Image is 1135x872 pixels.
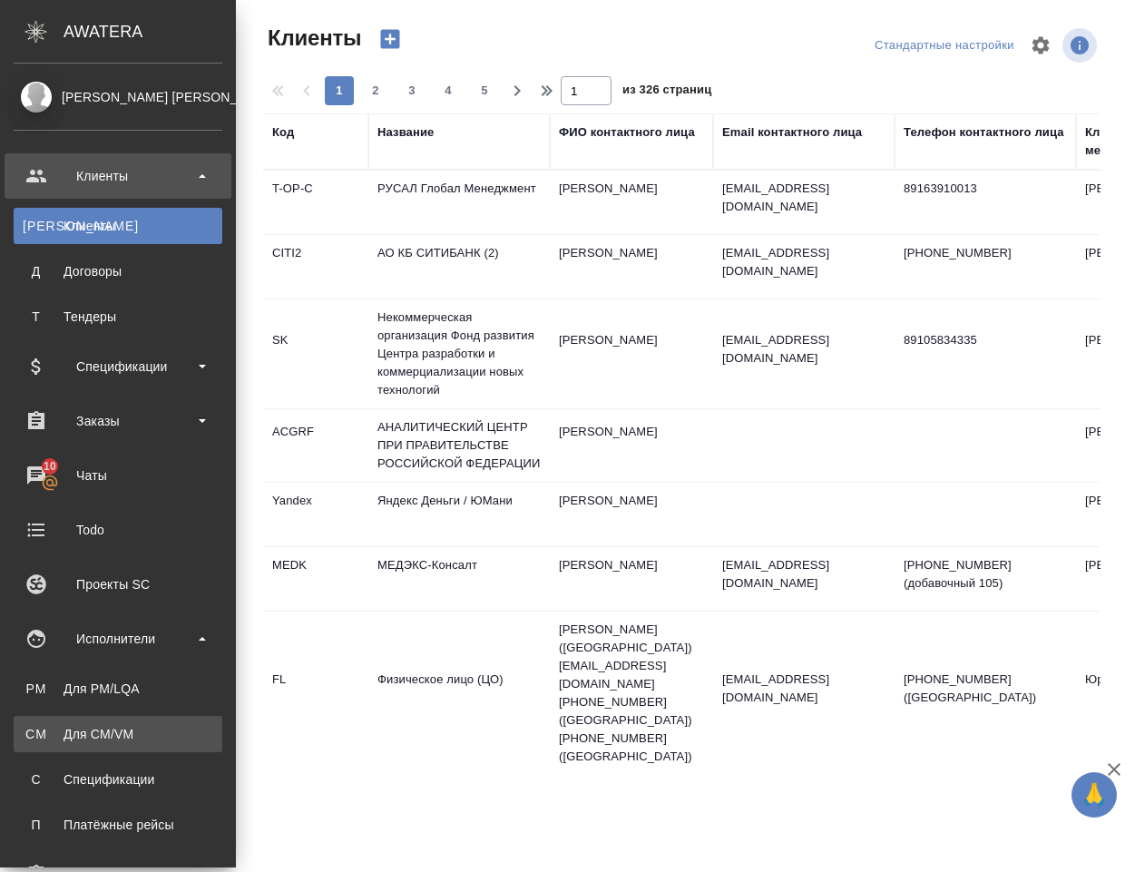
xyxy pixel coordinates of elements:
[23,816,213,834] div: Платёжные рейсы
[368,409,550,482] td: АНАЛИТИЧЕСКИЙ ЦЕНТР ПРИ ПРАВИТЕЛЬСТВЕ РОССИЙСКОЙ ФЕДЕРАЦИИ
[368,171,550,234] td: РУСАЛ Глобал Менеджмент
[1071,772,1117,818] button: 🙏
[5,562,231,607] a: Проекты SC
[550,414,713,477] td: [PERSON_NAME]
[14,87,222,107] div: [PERSON_NAME] [PERSON_NAME]
[550,483,713,546] td: [PERSON_NAME]
[368,547,550,611] td: МЕДЭКС-Консалт
[368,483,550,546] td: Яндекс Деньги / ЮМани
[361,76,390,105] button: 2
[904,123,1064,142] div: Телефон контактного лица
[33,457,67,475] span: 10
[368,235,550,299] td: АО КБ СИТИБАНК (2)
[263,171,368,234] td: T-OP-C
[14,671,222,707] a: PMДля PM/LQA
[904,331,1067,349] p: 89105834335
[272,123,294,142] div: Код
[23,262,213,280] div: Договоры
[23,725,213,743] div: Для CM/VM
[622,79,711,105] span: из 326 страниц
[550,547,713,611] td: [PERSON_NAME]
[263,661,368,725] td: FL
[64,14,236,50] div: AWATERA
[23,308,213,326] div: Тендеры
[722,244,885,280] p: [EMAIL_ADDRESS][DOMAIN_NAME]
[368,299,550,408] td: Некоммерческая организация Фонд развития Центра разработки и коммерциализации новых технологий
[550,612,713,775] td: [PERSON_NAME] ([GEOGRAPHIC_DATA]) [EMAIL_ADDRESS][DOMAIN_NAME] [PHONE_NUMBER] ([GEOGRAPHIC_DATA])...
[434,76,463,105] button: 4
[14,462,222,489] div: Чаты
[904,244,1067,262] p: [PHONE_NUMBER]
[5,507,231,553] a: Todo
[397,76,426,105] button: 3
[1062,28,1101,63] span: Посмотреть информацию
[397,82,426,100] span: 3
[263,235,368,299] td: CITI2
[14,571,222,598] div: Проекты SC
[550,322,713,386] td: [PERSON_NAME]
[14,716,222,752] a: CMДля CM/VM
[23,680,213,698] div: Для PM/LQA
[368,24,412,54] button: Создать
[904,556,1067,593] p: [PHONE_NUMBER] (добавочный 105)
[14,761,222,798] a: ССпецификации
[263,322,368,386] td: SK
[14,516,222,544] div: Todo
[263,483,368,546] td: Yandex
[559,123,695,142] div: ФИО контактного лица
[722,331,885,367] p: [EMAIL_ADDRESS][DOMAIN_NAME]
[434,82,463,100] span: 4
[14,353,222,380] div: Спецификации
[722,671,885,707] p: [EMAIL_ADDRESS][DOMAIN_NAME]
[722,180,885,216] p: [EMAIL_ADDRESS][DOMAIN_NAME]
[14,407,222,435] div: Заказы
[361,82,390,100] span: 2
[14,625,222,652] div: Исполнители
[470,82,499,100] span: 5
[870,32,1019,60] div: split button
[722,123,862,142] div: Email контактного лица
[263,547,368,611] td: MEDK
[1019,24,1062,67] span: Настроить таблицу
[14,299,222,335] a: ТТендеры
[722,556,885,593] p: [EMAIL_ADDRESS][DOMAIN_NAME]
[377,123,434,142] div: Название
[14,807,222,843] a: ППлатёжные рейсы
[263,24,361,53] span: Клиенты
[550,171,713,234] td: [PERSON_NAME]
[5,453,231,498] a: 10Чаты
[368,661,550,725] td: Физическое лицо (ЦО)
[23,770,213,789] div: Спецификации
[263,414,368,477] td: ACGRF
[550,235,713,299] td: [PERSON_NAME]
[904,671,1067,707] p: [PHONE_NUMBER] ([GEOGRAPHIC_DATA])
[470,76,499,105] button: 5
[14,162,222,190] div: Клиенты
[904,180,1067,198] p: 89163910013
[23,217,213,235] div: Клиенты
[14,208,222,244] a: [PERSON_NAME]Клиенты
[1079,776,1110,814] span: 🙏
[14,253,222,289] a: ДДоговоры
